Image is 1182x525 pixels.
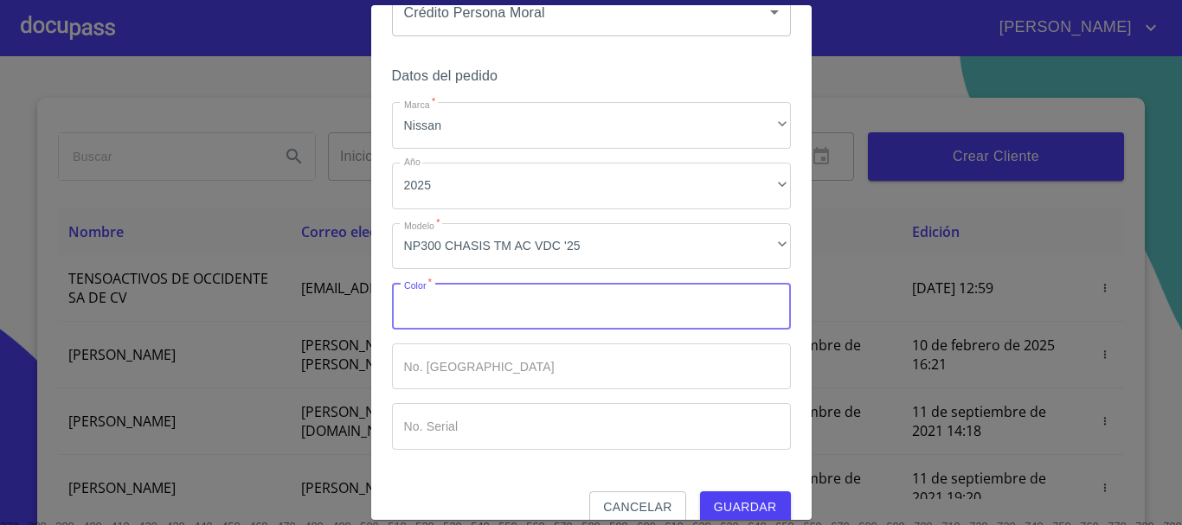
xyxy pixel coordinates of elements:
div: NP300 CHASIS TM AC VDC '25 [392,223,791,270]
div: 2025 [392,163,791,209]
button: Cancelar [589,491,685,523]
button: Guardar [700,491,791,523]
span: Guardar [714,496,777,518]
div: Nissan [392,102,791,149]
h6: Datos del pedido [392,64,791,88]
span: Cancelar [603,496,671,518]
